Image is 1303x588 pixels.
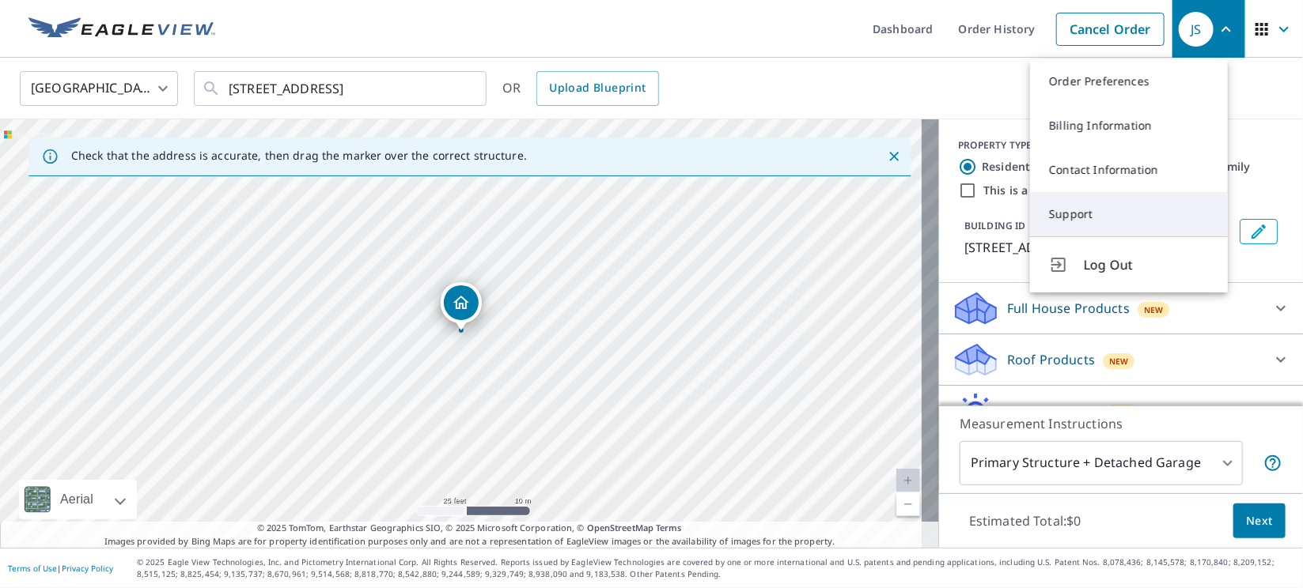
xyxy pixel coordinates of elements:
div: Roof ProductsNew [952,341,1290,379]
span: Next [1246,511,1273,531]
a: Privacy Policy [62,563,113,574]
span: Your report will include the primary structure and a detached garage if one exists. [1263,454,1282,473]
img: EV Logo [28,17,215,41]
p: © 2025 Eagle View Technologies, Inc. and Pictometry International Corp. All Rights Reserved. Repo... [137,556,1295,580]
a: Terms of Use [8,563,57,574]
div: Dropped pin, building 1, Residential property, 8578 Appian Way Los Angeles, CA 90046 [441,282,482,331]
p: Check that the address is accurate, then drag the marker over the correct structure. [71,149,527,163]
p: Solar Products [1007,401,1097,420]
div: [GEOGRAPHIC_DATA] [20,66,178,111]
label: This is a complex [983,183,1078,198]
button: Edit building 1 [1240,219,1278,244]
button: Close [884,146,904,167]
a: Current Level 20, Zoom In Disabled [896,469,920,492]
p: Full House Products [1007,299,1130,318]
a: Cancel Order [1056,13,1165,46]
a: OpenStreetMap [587,522,653,533]
p: Measurement Instructions [960,414,1282,433]
span: Upload Blueprint [549,78,646,98]
div: PROPERTY TYPE [958,138,1284,153]
div: Aerial [55,480,98,519]
span: © 2025 TomTom, Earthstar Geographics SIO, © 2025 Microsoft Corporation, © [257,522,682,535]
p: Roof Products [1007,350,1095,369]
a: Terms [656,522,682,533]
input: Search by address or latitude-longitude [229,66,454,111]
button: Log Out [1030,236,1228,292]
p: [STREET_ADDRESS] [964,238,1233,257]
span: Log Out [1084,255,1209,274]
span: New [1144,303,1164,316]
a: Support [1030,192,1228,236]
a: Order Preferences [1030,59,1228,104]
p: Estimated Total: $0 [956,503,1094,538]
div: Primary Structure + Detached Garage [960,441,1243,485]
label: Residential [982,159,1044,175]
div: Solar ProductsNew [952,392,1290,430]
span: New [1109,355,1129,367]
div: JS [1179,12,1214,47]
p: | [8,563,113,573]
a: Billing Information [1030,104,1228,148]
a: Current Level 20, Zoom Out [896,492,920,516]
div: Full House ProductsNew [952,289,1290,327]
a: Upload Blueprint [536,71,658,106]
div: OR [502,71,659,106]
p: BUILDING ID [964,219,1025,232]
button: Next [1233,503,1286,539]
div: Aerial [19,480,137,519]
a: Contact Information [1030,148,1228,192]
